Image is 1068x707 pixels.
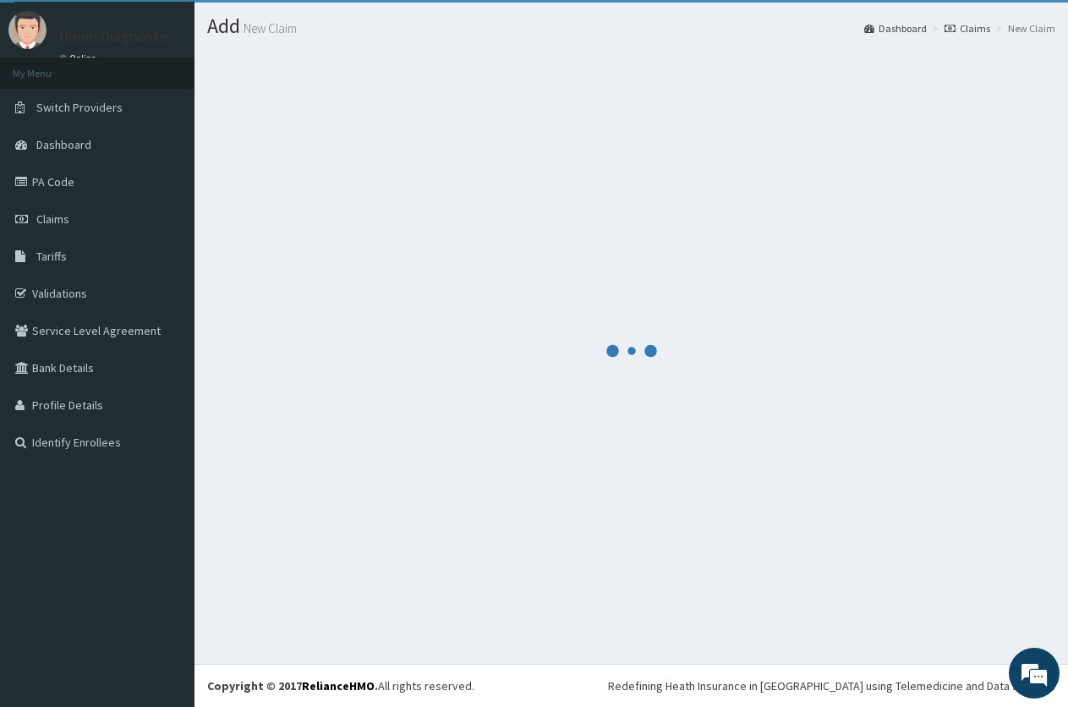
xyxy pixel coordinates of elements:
h1: Add [207,15,1055,37]
small: New Claim [240,22,297,35]
img: d_794563401_company_1708531726252_794563401 [31,85,68,127]
span: Switch Providers [36,100,123,115]
div: Chat with us now [88,95,284,117]
span: Claims [36,211,69,227]
textarea: Type your message and hit 'Enter' [8,462,322,521]
strong: Copyright © 2017 . [207,678,378,693]
div: Redefining Heath Insurance in [GEOGRAPHIC_DATA] using Telemedicine and Data Science! [608,677,1055,694]
img: User Image [8,11,47,49]
div: Minimize live chat window [277,8,318,49]
a: RelianceHMO [302,678,375,693]
span: Tariffs [36,249,67,264]
span: Dashboard [36,137,91,152]
li: New Claim [992,21,1055,36]
span: We're online! [98,213,233,384]
a: Online [59,52,100,64]
footer: All rights reserved. [194,664,1068,707]
a: Dashboard [864,21,927,36]
a: Claims [945,21,990,36]
svg: audio-loading [606,326,657,376]
p: Union Diagnostic [59,29,171,44]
